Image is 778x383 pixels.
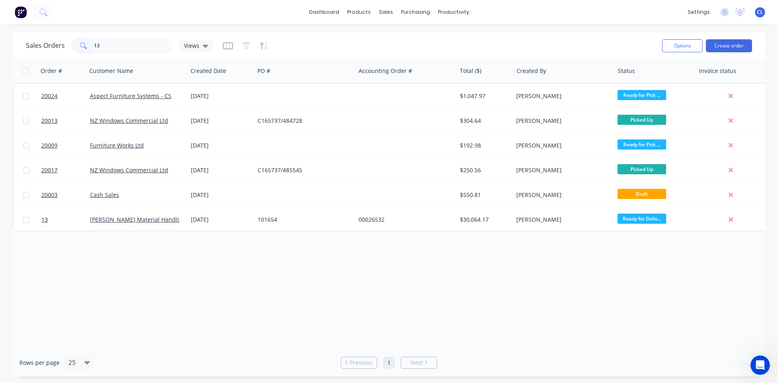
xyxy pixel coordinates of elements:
span: Picked Up [618,115,666,125]
div: $550.81 [460,191,507,199]
div: Customer Name [89,67,133,75]
a: [PERSON_NAME] Material Handling Ltd [90,216,196,223]
div: $304.64 [460,117,507,125]
span: Next [410,359,423,367]
a: Previous page [341,359,377,367]
div: $192.98 [460,141,507,150]
div: [PERSON_NAME] [516,141,606,150]
span: Draft [618,189,666,199]
a: 20024 [41,84,90,108]
div: 00026532 [359,216,449,224]
span: 13 [41,216,48,224]
div: [PERSON_NAME] [516,117,606,125]
div: settings [684,6,714,18]
img: Factory [15,6,27,18]
a: NZ Windows Commercial Ltd [90,166,168,174]
span: Ready for Deliv... [618,214,666,224]
button: Create order [706,39,752,52]
a: 20003 [41,183,90,207]
div: [PERSON_NAME] [516,92,606,100]
span: Ready for Pick ... [618,90,666,100]
a: 13 [41,208,90,232]
ul: Pagination [338,357,440,369]
a: Furniture Works Ltd [90,141,144,149]
div: purchasing [397,6,434,18]
span: CL [757,9,763,16]
input: Search... [94,38,173,54]
div: [DATE] [191,117,251,125]
div: [DATE] [191,141,251,150]
a: 20017 [41,158,90,182]
div: [DATE] [191,191,251,199]
div: [DATE] [191,92,251,100]
div: $250.56 [460,166,507,174]
div: $1,047.97 [460,92,507,100]
div: sales [375,6,397,18]
div: Invoice status [699,67,736,75]
span: 20017 [41,166,58,174]
span: Views [184,41,199,50]
h1: Sales Orders [26,42,65,49]
div: Created By [517,67,546,75]
div: [PERSON_NAME] [516,216,606,224]
div: Order # [41,67,62,75]
div: [PERSON_NAME] [516,191,606,199]
span: 20024 [41,92,58,100]
a: Page 1 is your current page [383,357,395,369]
div: [DATE] [191,166,251,174]
div: [DATE] [191,216,251,224]
div: PO # [257,67,270,75]
button: Options [662,39,703,52]
div: C165737/484728 [258,117,348,125]
div: 101654 [258,216,348,224]
div: C165737/485545 [258,166,348,174]
a: dashboard [305,6,343,18]
a: Aspect Furniture Systems - CS [90,92,171,100]
a: 20013 [41,109,90,133]
span: 20003 [41,191,58,199]
a: 20009 [41,133,90,158]
div: Created Date [190,67,226,75]
div: $30,064.17 [460,216,507,224]
span: Ready for Pick ... [618,139,666,150]
a: NZ Windows Commercial Ltd [90,117,168,124]
div: [PERSON_NAME] [516,166,606,174]
iframe: Intercom live chat [750,355,770,375]
span: 20013 [41,117,58,125]
div: Total ($) [460,67,481,75]
span: Previous [350,359,373,367]
div: productivity [434,6,473,18]
a: Next page [401,359,437,367]
span: Rows per page [19,359,60,367]
div: products [343,6,375,18]
span: 20009 [41,141,58,150]
a: Cash Sales [90,191,119,199]
div: Status [618,67,635,75]
div: Accounting Order # [359,67,412,75]
span: Picked Up [618,164,666,174]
